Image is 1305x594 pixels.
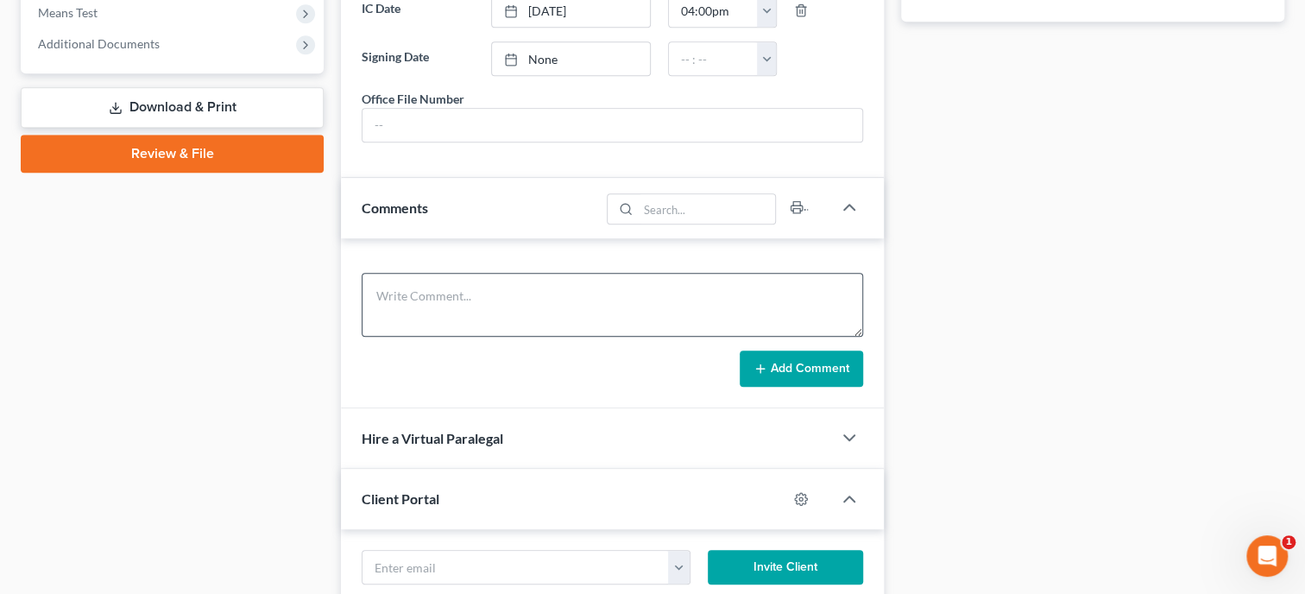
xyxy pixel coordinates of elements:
button: Invite Client [708,550,863,585]
a: None [492,42,650,75]
input: Search... [639,194,776,224]
span: 1 [1282,535,1296,549]
input: -- : -- [669,42,758,75]
span: Hire a Virtual Paralegal [362,430,503,446]
span: Comments [362,199,428,216]
span: Client Portal [362,490,439,507]
div: Office File Number [362,90,464,108]
iframe: Intercom live chat [1246,535,1288,577]
span: Means Test [38,5,98,20]
input: Enter email [362,551,669,584]
a: Review & File [21,135,324,173]
button: Add Comment [740,351,863,387]
input: -- [362,109,862,142]
span: Additional Documents [38,36,160,51]
label: Signing Date [353,41,482,76]
a: Download & Print [21,87,324,128]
